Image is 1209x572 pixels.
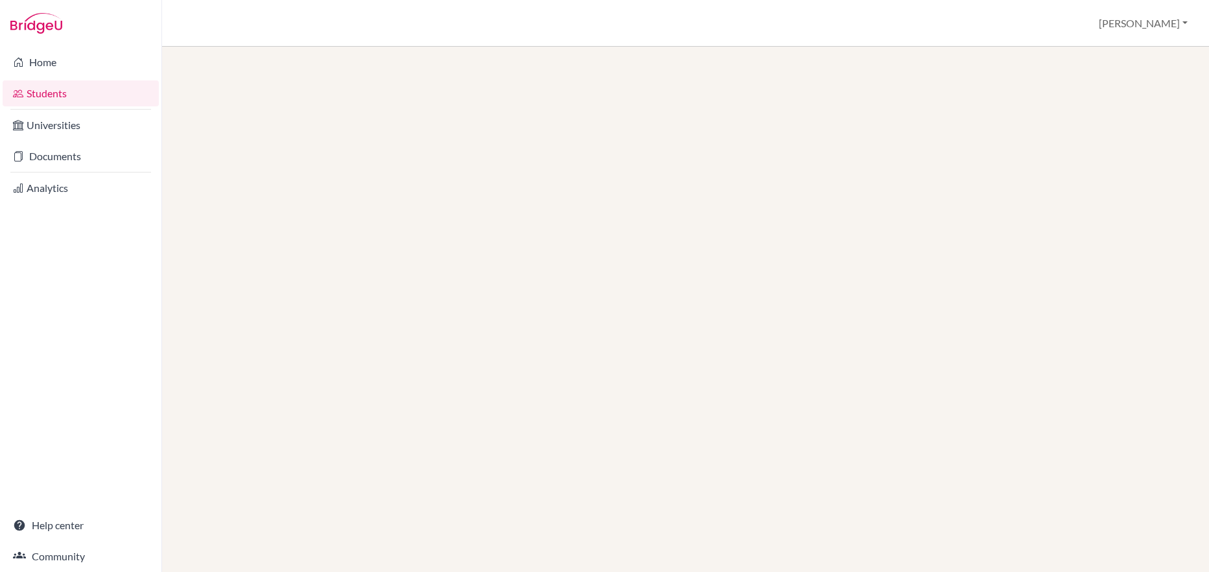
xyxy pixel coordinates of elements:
[10,13,62,34] img: Bridge-U
[3,543,159,569] a: Community
[3,112,159,138] a: Universities
[3,512,159,538] a: Help center
[3,49,159,75] a: Home
[3,175,159,201] a: Analytics
[3,80,159,106] a: Students
[3,143,159,169] a: Documents
[1093,11,1193,36] button: [PERSON_NAME]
